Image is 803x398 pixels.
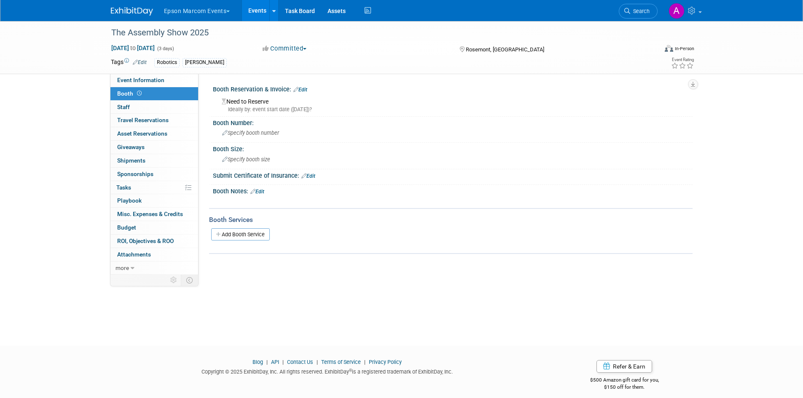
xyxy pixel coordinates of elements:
span: to [129,45,137,51]
a: Playbook [110,194,198,207]
a: Sponsorships [110,168,198,181]
img: Annie Tennet [669,3,685,19]
a: Travel Reservations [110,114,198,127]
img: Format-Inperson.png [665,45,673,52]
div: Submit Certificate of Insurance: [213,169,693,180]
span: Shipments [117,157,145,164]
span: Misc. Expenses & Credits [117,211,183,217]
div: $500 Amazon gift card for you, [556,371,693,390]
span: Sponsorships [117,171,153,177]
span: | [264,359,270,365]
div: [PERSON_NAME] [183,58,227,67]
span: Booth [117,90,143,97]
span: Specify booth size [222,156,270,163]
span: | [280,359,286,365]
a: Giveaways [110,141,198,154]
span: Tasks [116,184,131,191]
span: [DATE] [DATE] [111,44,155,52]
a: Add Booth Service [211,228,270,240]
div: Need to Reserve [219,95,686,113]
div: Robotics [154,58,180,67]
button: Committed [260,44,310,53]
span: Search [630,8,650,14]
a: Edit [293,87,307,93]
span: ROI, Objectives & ROO [117,238,174,244]
td: Personalize Event Tab Strip [167,275,181,286]
a: Shipments [110,154,198,167]
div: Booth Number: [213,117,693,127]
a: Privacy Policy [369,359,402,365]
a: Terms of Service [321,359,361,365]
div: $150 off for them. [556,384,693,391]
span: Giveaways [117,144,145,150]
div: Event Rating [671,58,694,62]
a: Contact Us [287,359,313,365]
span: Event Information [117,77,164,83]
div: Booth Reservation & Invoice: [213,83,693,94]
img: ExhibitDay [111,7,153,16]
td: Toggle Event Tabs [181,275,198,286]
a: Edit [301,173,315,179]
span: Specify booth number [222,130,279,136]
span: Staff [117,104,130,110]
a: Attachments [110,248,198,261]
span: more [115,264,129,271]
a: Misc. Expenses & Credits [110,208,198,221]
span: Budget [117,224,136,231]
span: Asset Reservations [117,130,167,137]
span: Travel Reservations [117,117,169,123]
a: Tasks [110,181,198,194]
div: Ideally by: event start date ([DATE])? [222,106,686,113]
span: | [314,359,320,365]
a: Booth [110,87,198,100]
div: Copyright © 2025 ExhibitDay, Inc. All rights reserved. ExhibitDay is a registered trademark of Ex... [111,366,544,376]
a: more [110,262,198,275]
span: Rosemont, [GEOGRAPHIC_DATA] [466,46,544,53]
span: Playbook [117,197,142,204]
span: Attachments [117,251,151,258]
sup: ® [349,368,352,373]
span: (3 days) [156,46,174,51]
a: Refer & Earn [596,360,652,373]
a: Edit [133,59,147,65]
div: Booth Size: [213,143,693,153]
a: Search [619,4,658,19]
a: Budget [110,221,198,234]
td: Tags [111,58,147,67]
a: Asset Reservations [110,127,198,140]
a: ROI, Objectives & ROO [110,235,198,248]
div: In-Person [674,45,694,52]
div: The Assembly Show 2025 [108,25,645,40]
a: Event Information [110,74,198,87]
a: Edit [250,189,264,195]
span: | [362,359,368,365]
div: Booth Notes: [213,185,693,196]
a: API [271,359,279,365]
a: Staff [110,101,198,114]
div: Booth Services [209,215,693,224]
div: Event Format [608,44,695,56]
span: Booth not reserved yet [135,90,143,96]
a: Blog [252,359,263,365]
